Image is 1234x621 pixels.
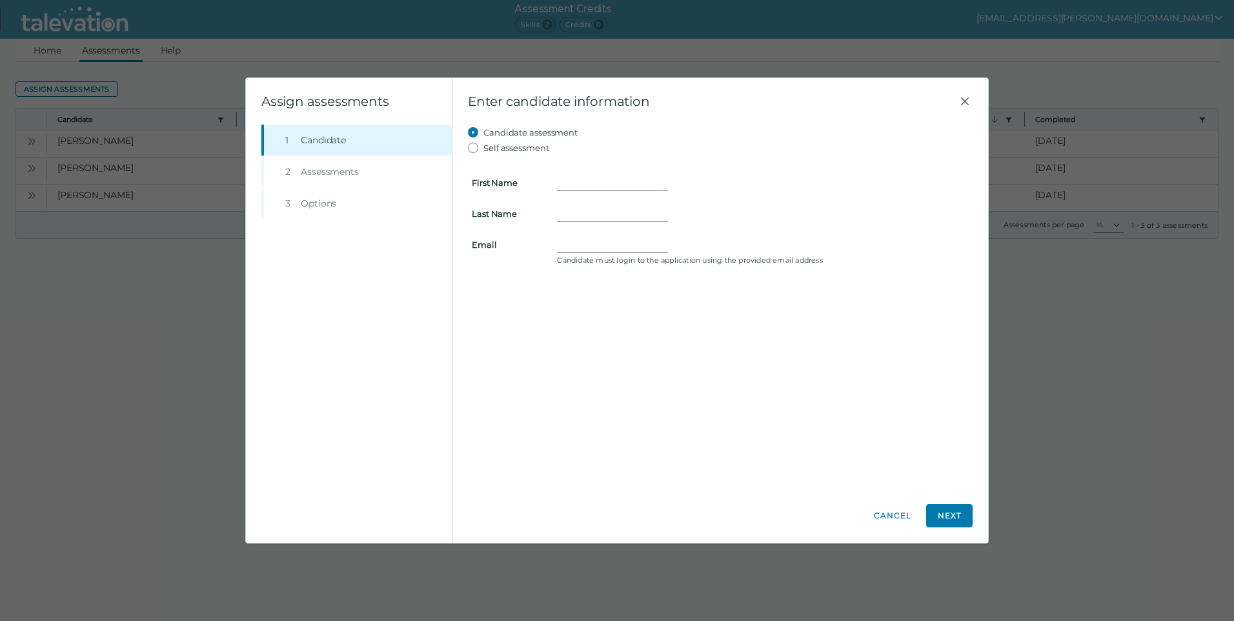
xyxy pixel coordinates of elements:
[301,134,346,147] span: Candidate
[464,209,549,219] label: Last Name
[957,94,973,109] button: Close
[464,178,549,188] label: First Name
[869,504,916,527] button: Cancel
[557,255,969,265] clr-control-helper: Candidate must login to the application using the provided email address
[464,239,549,250] label: Email
[926,504,973,527] button: Next
[483,125,578,140] label: Candidate assessment
[261,125,452,219] nav: Wizard steps
[261,94,389,109] clr-wizard-title: Assign assessments
[285,134,296,147] div: 1
[264,125,452,156] button: 1Candidate
[468,94,957,109] span: Enter candidate information
[483,140,549,156] label: Self assessment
